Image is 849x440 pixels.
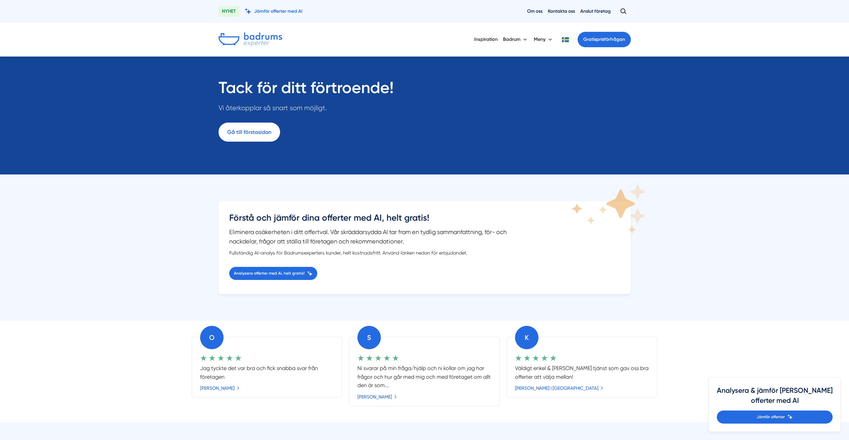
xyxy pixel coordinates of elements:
[515,326,538,349] div: K
[534,31,554,48] button: Meny
[219,32,282,47] img: Badrumsexperter.se logotyp
[474,31,498,48] a: Inspiration
[200,384,240,392] a: [PERSON_NAME]
[583,36,596,42] span: Gratis
[254,8,303,14] span: Jämför offerter med AI
[234,270,305,277] span: Analysera offerter med Ai, helt gratis!
[515,384,603,392] a: [PERSON_NAME] i [GEOGRAPHIC_DATA]
[527,8,542,14] a: Om oss
[757,414,785,420] span: Jämför offerter
[219,123,280,142] a: Gå till förstasidan
[580,8,611,14] a: Anslut företag
[548,8,575,14] a: Kontakta oss
[229,212,520,227] h3: Förstå och jämför dina offerter med AI, helt gratis!
[578,32,631,47] a: Gratisprisförfrågan
[200,326,224,349] div: O
[717,385,833,411] h4: Analysera & jämför [PERSON_NAME] offerter med AI
[200,364,334,381] p: Jag tyckte det var bra och fick snabba svar från företagen
[357,364,492,389] p: Ni svarar på min fråga/hjälp och ni kollar om jag har frågor och hur går med mig och med företage...
[503,31,528,48] button: Badrum
[616,5,631,17] button: Öppna sök
[515,364,649,381] p: Väldigt enkel & [PERSON_NAME] tjänst som gav oss bra offerter att välja mellan!
[219,6,239,17] span: NYHET
[357,326,381,349] div: S
[219,78,394,103] h1: Tack för ditt förtroende!
[245,8,303,14] a: Jämför offerter med AI
[229,227,520,246] p: Eliminera osäkerheten i ditt offertval. Vår skräddarsydda AI tar fram en tydlig sammanfattning, f...
[229,249,520,256] div: Fullständig AI-analys för Badrumsexperters kunder, helt kostnadsfritt. Använd länken nedan för er...
[229,267,317,280] a: Analysera offerter med Ai, helt gratis!
[357,393,397,400] a: [PERSON_NAME]
[717,411,833,424] a: Jämför offerter
[219,103,394,117] p: Vi återkopplar så snart som möjligt.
